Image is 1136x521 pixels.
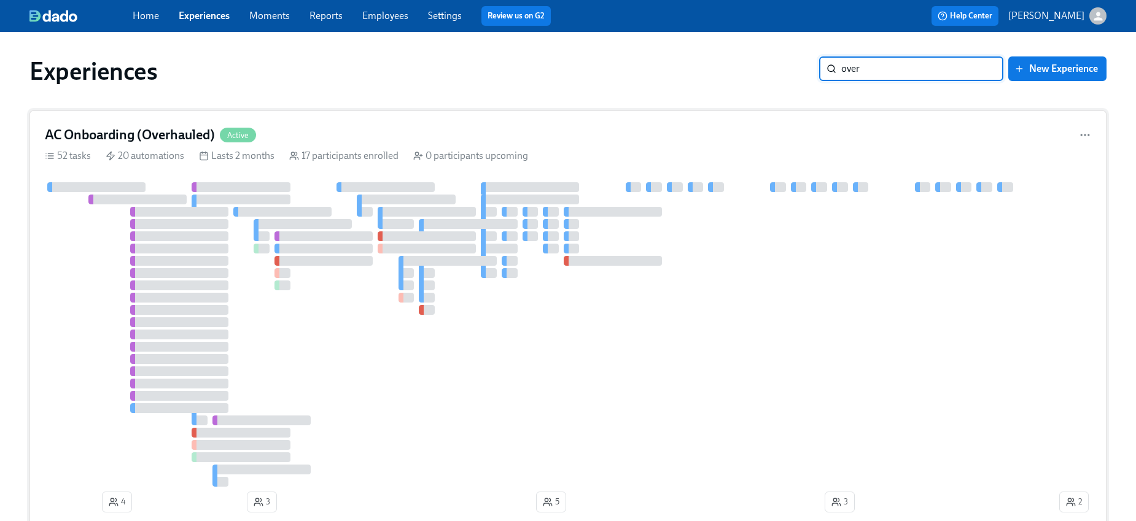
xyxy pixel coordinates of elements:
div: Lasts 2 months [199,149,274,163]
button: 3 [247,492,277,512]
img: dado [29,10,77,22]
a: dado [29,10,133,22]
input: Search by name [841,56,1003,81]
span: 4 [109,496,125,508]
span: Active [220,131,256,140]
button: Review us on G2 [481,6,551,26]
span: Help Center [938,10,992,22]
a: Settings [428,10,462,21]
span: 3 [831,496,848,508]
a: Review us on G2 [488,10,545,22]
button: New Experience [1008,56,1107,81]
button: 2 [1059,492,1089,512]
button: [PERSON_NAME] [1008,7,1107,25]
div: 17 participants enrolled [289,149,399,163]
h1: Experiences [29,56,158,86]
button: Help Center [932,6,998,26]
span: 3 [254,496,270,508]
a: Home [133,10,159,21]
a: Moments [249,10,290,21]
span: 2 [1066,496,1082,508]
h4: AC Onboarding (Overhauled) [45,126,215,144]
a: Reports [309,10,343,21]
a: Employees [362,10,408,21]
button: 4 [102,492,132,512]
div: 0 participants upcoming [413,149,528,163]
button: 3 [825,492,855,512]
div: 20 automations [106,149,184,163]
p: [PERSON_NAME] [1008,9,1084,23]
span: New Experience [1017,63,1098,75]
a: Experiences [179,10,230,21]
div: 52 tasks [45,149,91,163]
span: 5 [543,496,559,508]
button: 5 [536,492,566,512]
